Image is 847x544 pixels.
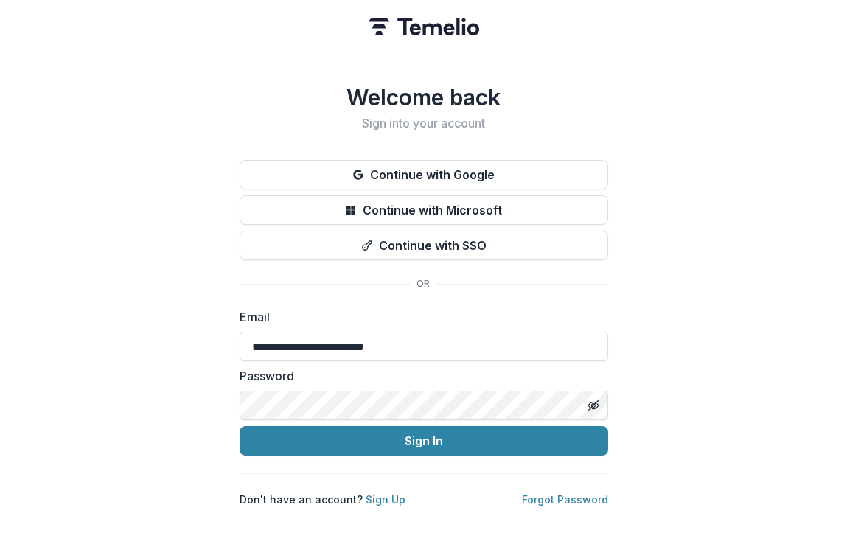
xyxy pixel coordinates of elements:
[240,308,599,326] label: Email
[369,18,479,35] img: Temelio
[240,231,608,260] button: Continue with SSO
[366,493,405,506] a: Sign Up
[582,394,605,417] button: Toggle password visibility
[240,116,608,130] h2: Sign into your account
[240,426,608,456] button: Sign In
[522,493,608,506] a: Forgot Password
[240,367,599,385] label: Password
[240,160,608,189] button: Continue with Google
[240,195,608,225] button: Continue with Microsoft
[240,84,608,111] h1: Welcome back
[240,492,405,507] p: Don't have an account?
